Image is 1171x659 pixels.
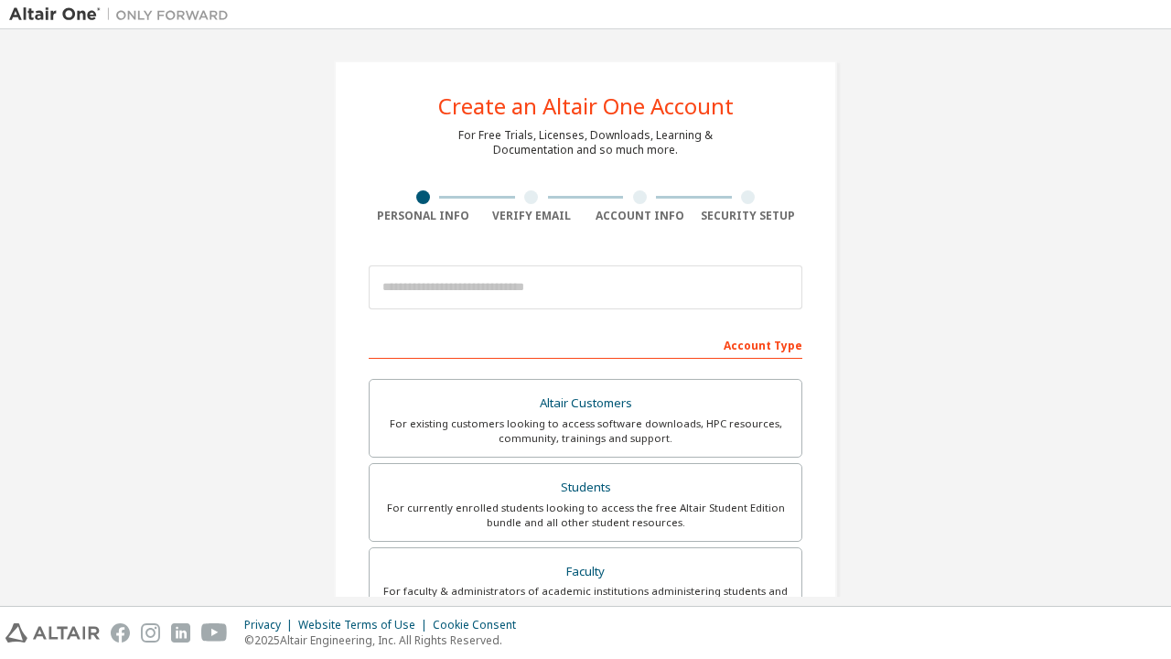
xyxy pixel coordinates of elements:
img: linkedin.svg [171,623,190,643]
img: altair_logo.svg [5,623,100,643]
div: For Free Trials, Licenses, Downloads, Learning & Documentation and so much more. [458,128,713,157]
div: For currently enrolled students looking to access the free Altair Student Edition bundle and all ... [381,501,790,530]
div: Verify Email [478,209,586,223]
div: Faculty [381,559,790,585]
div: Create an Altair One Account [438,95,734,117]
div: Website Terms of Use [298,618,433,632]
div: Account Type [369,329,802,359]
p: © 2025 Altair Engineering, Inc. All Rights Reserved. [244,632,527,648]
div: Account Info [585,209,694,223]
div: For existing customers looking to access software downloads, HPC resources, community, trainings ... [381,416,790,446]
img: Altair One [9,5,238,24]
div: Cookie Consent [433,618,527,632]
div: Personal Info [369,209,478,223]
div: For faculty & administrators of academic institutions administering students and accessing softwa... [381,584,790,613]
img: instagram.svg [141,623,160,643]
div: Students [381,475,790,501]
div: Security Setup [694,209,803,223]
img: facebook.svg [111,623,130,643]
img: youtube.svg [201,623,228,643]
div: Altair Customers [381,391,790,416]
div: Privacy [244,618,298,632]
